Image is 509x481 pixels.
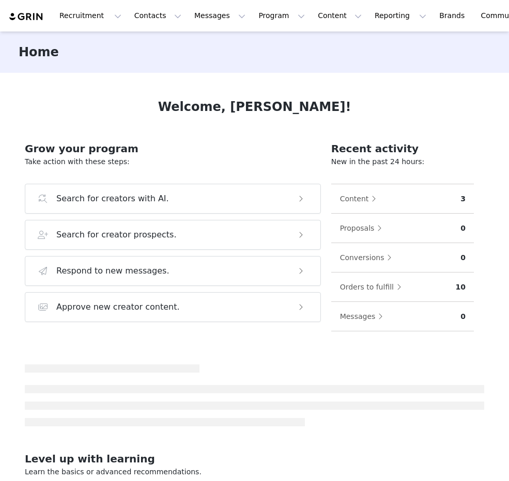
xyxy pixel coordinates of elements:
button: Orders to fulfill [340,279,407,295]
h1: Welcome, [PERSON_NAME]! [158,98,351,116]
button: Messages [188,4,252,27]
button: Content [312,4,368,27]
h2: Grow your program [25,141,321,156]
h2: Recent activity [331,141,474,156]
img: grin logo [8,12,44,22]
button: Conversions [340,249,397,266]
button: Contacts [128,4,188,27]
button: Recruitment [53,4,128,27]
h3: Approve new creator content. [56,301,180,313]
h3: Search for creators with AI. [56,193,169,205]
h3: Search for creator prospects. [56,229,177,241]
p: 0 [460,252,466,263]
button: Approve new creator content. [25,292,321,322]
p: Learn the basics or advanced recommendations. [25,467,484,477]
h3: Respond to new messages. [56,265,169,277]
p: 0 [460,311,466,322]
h3: Home [19,43,59,61]
p: 10 [456,282,466,293]
button: Reporting [368,4,433,27]
p: Take action with these steps: [25,156,321,167]
p: 0 [460,223,466,234]
h2: Level up with learning [25,451,484,467]
button: Respond to new messages. [25,256,321,286]
button: Messages [340,308,389,325]
button: Content [340,190,382,207]
a: Brands [433,4,474,27]
p: New in the past 24 hours: [331,156,474,167]
button: Program [252,4,311,27]
button: Search for creator prospects. [25,220,321,250]
button: Search for creators with AI. [25,184,321,214]
p: 3 [460,194,466,204]
button: Proposals [340,220,388,236]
